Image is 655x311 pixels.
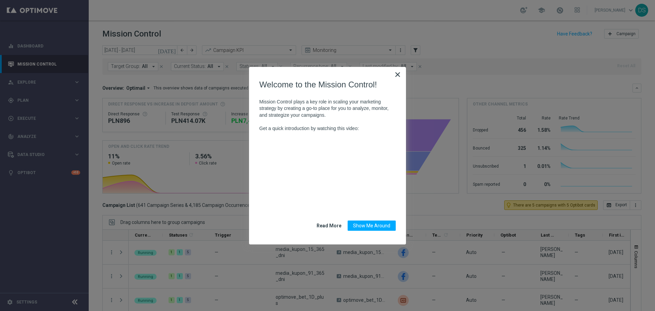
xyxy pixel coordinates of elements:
[259,79,396,90] p: Welcome to the Mission Control!
[394,69,401,80] button: Close
[348,221,396,231] button: Show Me Around
[259,125,396,132] p: Get a quick introduction by watching this video:
[311,221,347,231] button: Read More
[259,99,396,119] p: Mission Control plays a key role in scaling your marketing strategy by creating a go-to place for...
